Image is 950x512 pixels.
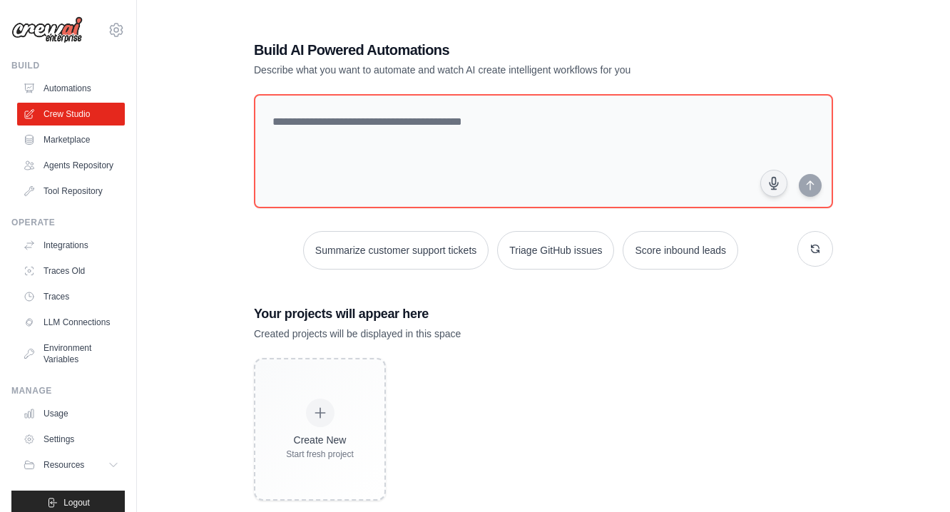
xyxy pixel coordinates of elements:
[11,385,125,396] div: Manage
[44,459,84,471] span: Resources
[17,128,125,151] a: Marketplace
[17,103,125,126] a: Crew Studio
[17,454,125,476] button: Resources
[254,40,733,60] h1: Build AI Powered Automations
[286,433,354,447] div: Create New
[17,311,125,334] a: LLM Connections
[254,304,833,324] h3: Your projects will appear here
[11,60,125,71] div: Build
[17,234,125,257] a: Integrations
[11,16,83,43] img: Logo
[63,497,90,508] span: Logout
[286,449,354,460] div: Start fresh project
[254,327,833,341] p: Created projects will be displayed in this space
[254,63,733,77] p: Describe what you want to automate and watch AI create intelligent workflows for you
[17,154,125,177] a: Agents Repository
[17,402,125,425] a: Usage
[303,231,489,270] button: Summarize customer support tickets
[760,170,787,197] button: Click to speak your automation idea
[17,77,125,100] a: Automations
[497,231,614,270] button: Triage GitHub issues
[17,260,125,282] a: Traces Old
[11,217,125,228] div: Operate
[17,180,125,203] a: Tool Repository
[17,285,125,308] a: Traces
[797,231,833,267] button: Get new suggestions
[623,231,738,270] button: Score inbound leads
[17,428,125,451] a: Settings
[17,337,125,371] a: Environment Variables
